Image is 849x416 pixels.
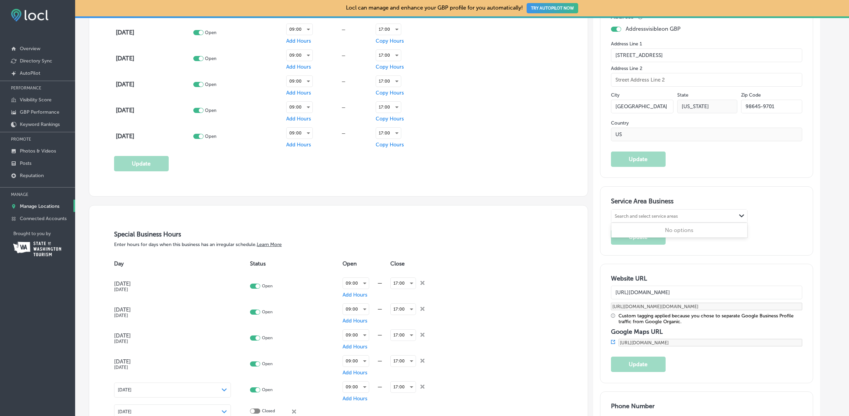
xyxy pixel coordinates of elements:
[287,50,312,61] div: 09:00
[611,41,802,47] label: Address Line 1
[343,318,367,324] span: Add Hours
[257,242,282,247] a: Learn More
[611,402,802,410] h3: Phone Number
[391,278,416,289] div: 17:00
[611,92,620,98] label: City
[376,64,404,70] span: Copy Hours
[287,76,312,87] div: 09:00
[286,142,311,148] span: Add Hours
[20,97,52,103] p: Visibility Score
[116,29,192,36] h4: [DATE]
[376,38,404,44] span: Copy Hours
[20,148,56,154] p: Photos & Videos
[20,216,67,221] p: Connected Accounts
[116,132,192,140] h4: [DATE]
[114,332,231,339] h4: [DATE]
[116,81,192,88] h4: [DATE]
[376,50,401,61] div: 17:00
[114,230,563,238] h3: Special Business Hours
[369,306,390,312] div: —
[114,242,563,247] p: Enter hours for days when this business has an irregular schedule.
[114,254,250,273] th: Day
[369,332,390,338] div: —
[343,292,367,298] span: Add Hours
[118,409,131,414] span: [DATE]
[13,231,75,236] p: Brought to you by
[287,24,312,35] div: 09:00
[20,58,52,64] p: Directory Sync
[287,128,312,139] div: 09:00
[343,278,369,289] div: 09:00
[343,382,369,392] div: 09:00
[20,121,60,127] p: Keyword Rankings
[313,131,374,136] div: —
[205,134,217,139] p: Open
[114,313,231,318] h5: [DATE]
[376,128,401,139] div: 17:00
[20,173,44,178] p: Reputation
[343,330,369,341] div: 09:00
[611,357,666,372] button: Update
[391,330,416,341] div: 17:00
[343,304,369,315] div: 09:00
[286,90,311,96] span: Add Hours
[205,56,217,61] p: Open
[114,365,231,370] h5: [DATE]
[262,408,275,415] p: Closed
[343,370,367,376] span: Add Hours
[611,120,802,126] label: Country
[20,160,31,166] p: Posts
[262,310,273,315] p: Open
[343,356,369,367] div: 09:00
[611,73,802,87] input: Street Address Line 2
[343,254,390,273] th: Open
[626,26,681,32] p: Address visible on GBP
[611,128,802,141] input: Country
[677,100,737,113] input: NY
[13,242,61,256] img: Washington Tourism
[376,116,404,122] span: Copy Hours
[376,90,404,96] span: Copy Hours
[114,287,231,292] h5: [DATE]
[741,92,761,98] label: Zip Code
[114,281,231,287] h4: [DATE]
[369,280,390,286] div: —
[313,53,374,58] div: —
[369,358,390,364] div: —
[118,387,131,392] span: [DATE]
[343,344,367,350] span: Add Hours
[527,3,578,13] button: TRY AUTOPILOT NOW
[313,27,374,32] div: —
[114,339,231,344] h5: [DATE]
[11,9,48,21] img: fda3e92497d09a02dc62c9cd864e3231.png
[611,286,802,299] input: Add Location Website
[611,229,666,245] button: Update
[313,79,374,84] div: —
[376,76,401,87] div: 17:00
[611,275,802,282] h3: Website URL
[376,142,404,148] span: Copy Hours
[677,92,688,98] label: State
[376,24,401,35] div: 17:00
[611,328,802,335] h3: Google Maps URL
[286,64,311,70] span: Add Hours
[205,82,217,87] p: Open
[114,306,231,313] h4: [DATE]
[262,361,273,367] p: Open
[205,108,217,113] p: Open
[114,156,169,171] button: Update
[376,102,401,113] div: 17:00
[262,335,273,341] p: Open
[391,382,416,392] div: 17:00
[286,38,311,44] span: Add Hours
[205,30,217,35] p: Open
[262,284,273,289] p: Open
[741,100,802,113] input: Zip Code
[611,66,802,71] label: Address Line 2
[114,358,231,365] h4: [DATE]
[369,384,390,390] div: —
[390,254,450,273] th: Close
[611,152,666,167] button: Update
[611,224,747,236] div: No options
[20,203,59,209] p: Manage Locations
